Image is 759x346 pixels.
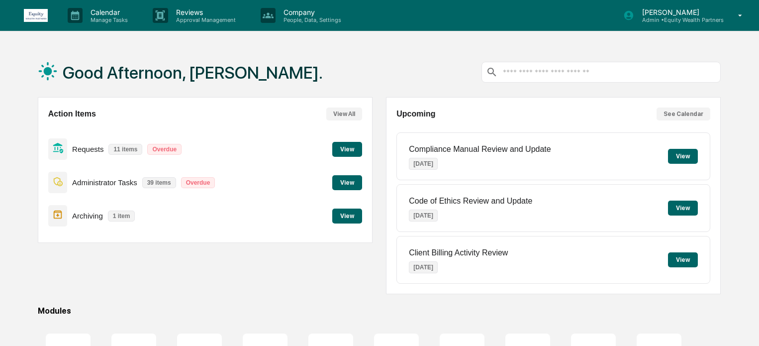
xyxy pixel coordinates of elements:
p: [DATE] [409,158,438,170]
p: [PERSON_NAME] [634,8,724,16]
a: View [332,144,362,153]
p: Admin • Equity Wealth Partners [634,16,724,23]
div: Modules [38,306,721,316]
button: View [332,209,362,224]
button: See Calendar [657,108,710,120]
p: Company [276,8,346,16]
p: [DATE] [409,261,438,273]
p: [DATE] [409,210,438,222]
p: Administrator Tasks [72,178,137,187]
h2: Upcoming [396,110,435,118]
a: View [332,177,362,187]
p: Overdue [147,144,182,155]
h1: Good Afternoon, [PERSON_NAME]. [63,63,323,83]
p: Reviews [168,8,241,16]
p: Approval Management [168,16,241,23]
p: Compliance Manual Review and Update [409,145,551,154]
p: Manage Tasks [83,16,133,23]
p: Overdue [181,177,215,188]
button: View [332,175,362,190]
p: 1 item [108,211,135,222]
h2: Action Items [48,110,96,118]
p: Client Billing Activity Review [409,248,508,257]
p: Calendar [83,8,133,16]
button: View All [326,108,362,120]
p: 11 items [108,144,142,155]
p: 39 items [142,177,176,188]
button: View [668,149,698,164]
button: View [332,142,362,157]
p: Requests [72,145,103,153]
p: Code of Ethics Review and Update [409,197,532,206]
a: View [332,211,362,220]
button: View [668,201,698,216]
p: People, Data, Settings [276,16,346,23]
img: logo [24,9,48,22]
button: View [668,252,698,267]
p: Archiving [72,212,103,220]
iframe: Open customer support [727,313,754,340]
